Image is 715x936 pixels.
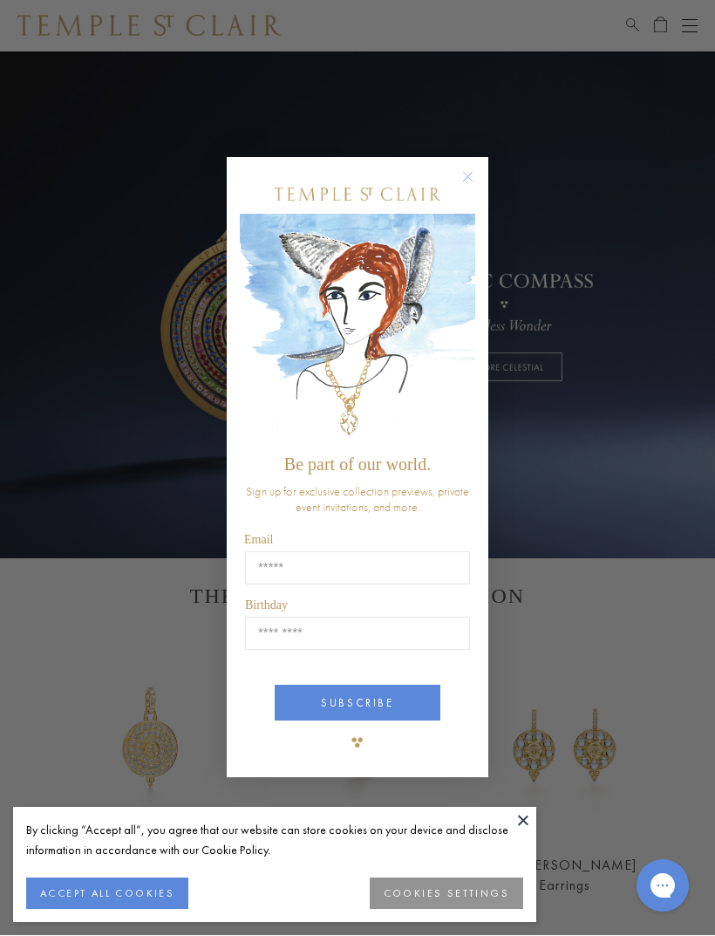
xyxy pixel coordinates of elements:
img: Temple St. Clair [275,188,440,202]
div: By clicking “Accept all”, you agree that our website can store cookies on your device and disclos... [26,821,523,861]
button: ACCEPT ALL COOKIES [26,878,188,910]
span: Birthday [245,599,288,612]
img: c4a9eb12-d91a-4d4a-8ee0-386386f4f338.jpeg [240,215,475,448]
span: Be part of our world. [284,455,431,475]
span: Sign up for exclusive collection previews, private event invitations, and more. [246,484,469,516]
iframe: Gorgias live chat messenger [628,854,698,919]
img: TSC [340,726,375,761]
button: COOKIES SETTINGS [370,878,523,910]
input: Email [245,552,470,585]
button: Close dialog [466,175,487,197]
button: SUBSCRIBE [275,686,440,721]
span: Email [244,534,273,547]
